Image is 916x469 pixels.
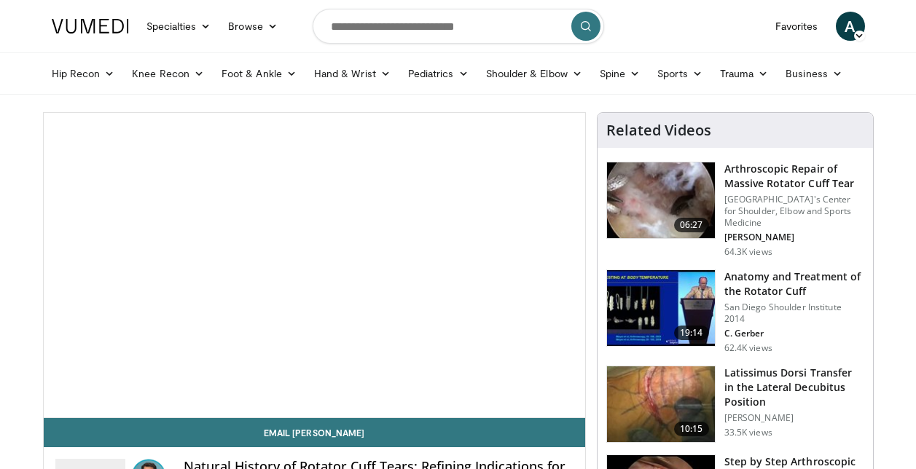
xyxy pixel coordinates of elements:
a: Business [777,59,851,88]
p: 64.3K views [724,246,772,258]
h4: Related Videos [606,122,711,139]
a: Sports [649,59,711,88]
input: Search topics, interventions [313,9,604,44]
video-js: Video Player [44,113,585,418]
span: 06:27 [674,218,709,232]
img: 58008271-3059-4eea-87a5-8726eb53a503.150x105_q85_crop-smart_upscale.jpg [607,270,715,346]
a: Knee Recon [123,59,213,88]
a: Hand & Wrist [305,59,399,88]
img: VuMedi Logo [52,19,129,33]
p: [PERSON_NAME] [724,412,864,424]
a: 10:15 Latissimus Dorsi Transfer in the Lateral Decubitus Position [PERSON_NAME] 33.5K views [606,366,864,443]
img: 38501_0000_3.png.150x105_q85_crop-smart_upscale.jpg [607,366,715,442]
a: 19:14 Anatomy and Treatment of the Rotator Cuff San Diego Shoulder Institute 2014 C. Gerber 62.4K... [606,269,864,354]
h3: Anatomy and Treatment of the Rotator Cuff [724,269,864,299]
h3: Arthroscopic Repair of Massive Rotator Cuff Tear [724,162,864,191]
p: C. Gerber [724,328,864,339]
a: Trauma [711,59,778,88]
a: Pediatrics [399,59,477,88]
h3: Latissimus Dorsi Transfer in the Lateral Decubitus Position [724,366,864,409]
a: A [836,12,865,41]
a: Browse [219,12,286,41]
a: Spine [591,59,649,88]
img: 281021_0002_1.png.150x105_q85_crop-smart_upscale.jpg [607,162,715,238]
p: 33.5K views [724,427,772,438]
a: 06:27 Arthroscopic Repair of Massive Rotator Cuff Tear [GEOGRAPHIC_DATA]'s Center for Shoulder, E... [606,162,864,258]
span: 10:15 [674,422,709,436]
a: Shoulder & Elbow [477,59,591,88]
p: San Diego Shoulder Institute 2014 [724,301,864,325]
a: Favorites [767,12,827,41]
p: [GEOGRAPHIC_DATA]'s Center for Shoulder, Elbow and Sports Medicine [724,194,864,229]
a: Foot & Ankle [213,59,305,88]
p: [PERSON_NAME] [724,232,864,243]
a: Email [PERSON_NAME] [44,418,585,447]
a: Hip Recon [43,59,124,88]
span: 19:14 [674,326,709,340]
a: Specialties [138,12,220,41]
p: 62.4K views [724,342,772,354]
